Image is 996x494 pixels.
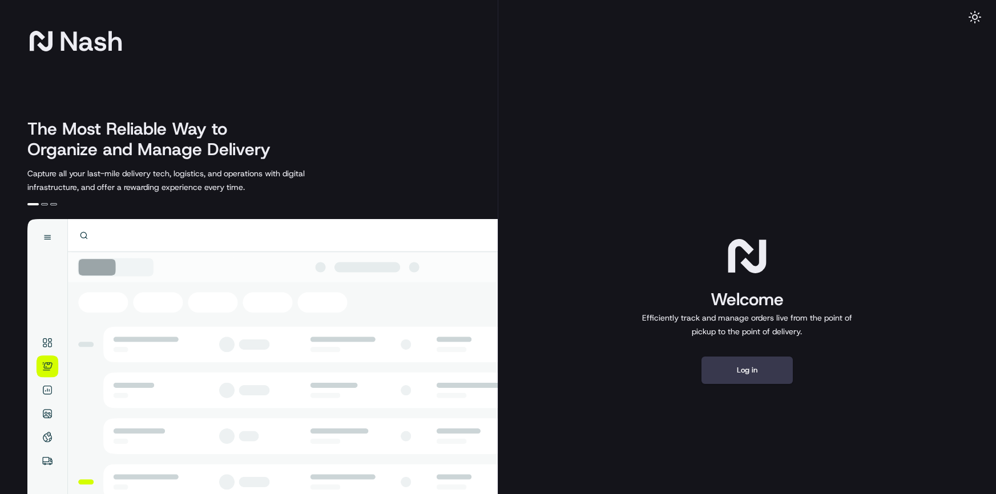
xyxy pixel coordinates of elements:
p: Capture all your last-mile delivery tech, logistics, and operations with digital infrastructure, ... [27,167,356,194]
span: Nash [59,30,123,52]
button: Log in [701,357,793,384]
p: Efficiently track and manage orders live from the point of pickup to the point of delivery. [638,311,857,338]
h2: The Most Reliable Way to Organize and Manage Delivery [27,119,283,160]
h1: Welcome [638,288,857,311]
